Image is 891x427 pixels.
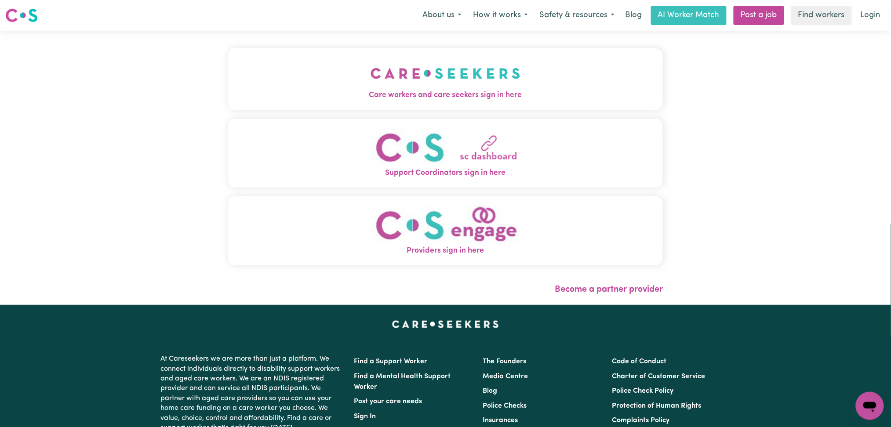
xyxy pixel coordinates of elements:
button: Care workers and care seekers sign in here [228,48,663,110]
span: Care workers and care seekers sign in here [228,90,663,101]
button: How it works [467,6,534,25]
a: Find workers [791,6,852,25]
a: Charter of Customer Service [612,373,705,380]
a: Careseekers logo [5,5,38,25]
a: Protection of Human Rights [612,402,701,409]
img: Careseekers logo [5,7,38,23]
a: Sign In [354,413,376,420]
button: Providers sign in here [228,196,663,265]
a: Police Checks [483,402,527,409]
a: Blog [620,6,647,25]
span: Providers sign in here [228,245,663,257]
a: Post a job [734,6,784,25]
a: Become a partner provider [555,285,663,294]
a: Find a Mental Health Support Worker [354,373,451,391]
a: Complaints Policy [612,417,669,424]
a: Login [855,6,886,25]
a: Media Centre [483,373,528,380]
button: Support Coordinators sign in here [228,119,663,188]
a: AI Worker Match [651,6,727,25]
span: Support Coordinators sign in here [228,167,663,179]
button: Safety & resources [534,6,620,25]
a: Find a Support Worker [354,358,428,365]
a: Code of Conduct [612,358,666,365]
a: Police Check Policy [612,387,673,394]
a: Blog [483,387,498,394]
a: The Founders [483,358,527,365]
a: Insurances [483,417,518,424]
a: Careseekers home page [392,321,499,328]
button: About us [417,6,467,25]
iframe: Button to launch messaging window [856,392,884,420]
a: Post your care needs [354,398,422,405]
